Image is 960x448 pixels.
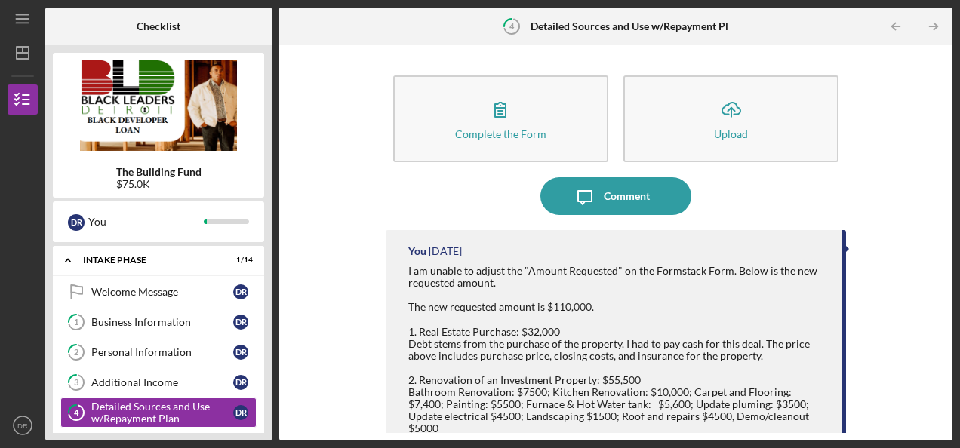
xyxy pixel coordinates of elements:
div: Business Information [91,316,233,328]
b: Detailed Sources and Use w/Repayment Plan [531,20,740,32]
tspan: 1 [74,318,78,327]
div: Comment [604,177,650,215]
div: Personal Information [91,346,233,358]
button: Upload [623,75,838,162]
time: 2025-08-06 01:26 [429,245,462,257]
div: D R [68,214,85,231]
b: Checklist [137,20,180,32]
div: D R [233,375,248,390]
a: 3Additional IncomeDR [60,367,257,397]
div: Intake Phase [83,256,215,265]
a: 2Personal InformationDR [60,337,257,367]
button: DR [8,410,38,440]
div: You [408,245,426,257]
div: D R [233,315,248,330]
tspan: 3 [74,378,78,388]
div: D R [233,284,248,299]
a: 4Detailed Sources and Use w/Repayment PlanDR [60,397,257,428]
a: Welcome MessageDR [60,277,257,307]
div: 1 / 14 [226,256,253,265]
div: Complete the Form [455,128,546,140]
b: The Building Fund [116,166,202,178]
button: Complete the Form [393,75,608,162]
tspan: 2 [74,348,78,357]
img: Product logo [53,60,264,151]
div: D R [233,405,248,420]
button: Comment [540,177,691,215]
div: $75.0K [116,178,202,190]
tspan: 4 [74,408,79,418]
text: DR [17,422,28,430]
div: Detailed Sources and Use w/Repayment Plan [91,400,233,425]
tspan: 4 [509,21,515,31]
div: D R [233,345,248,360]
div: Welcome Message [91,286,233,298]
a: 1Business InformationDR [60,307,257,337]
div: Upload [714,128,748,140]
div: You [88,209,204,235]
div: Additional Income [91,376,233,388]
